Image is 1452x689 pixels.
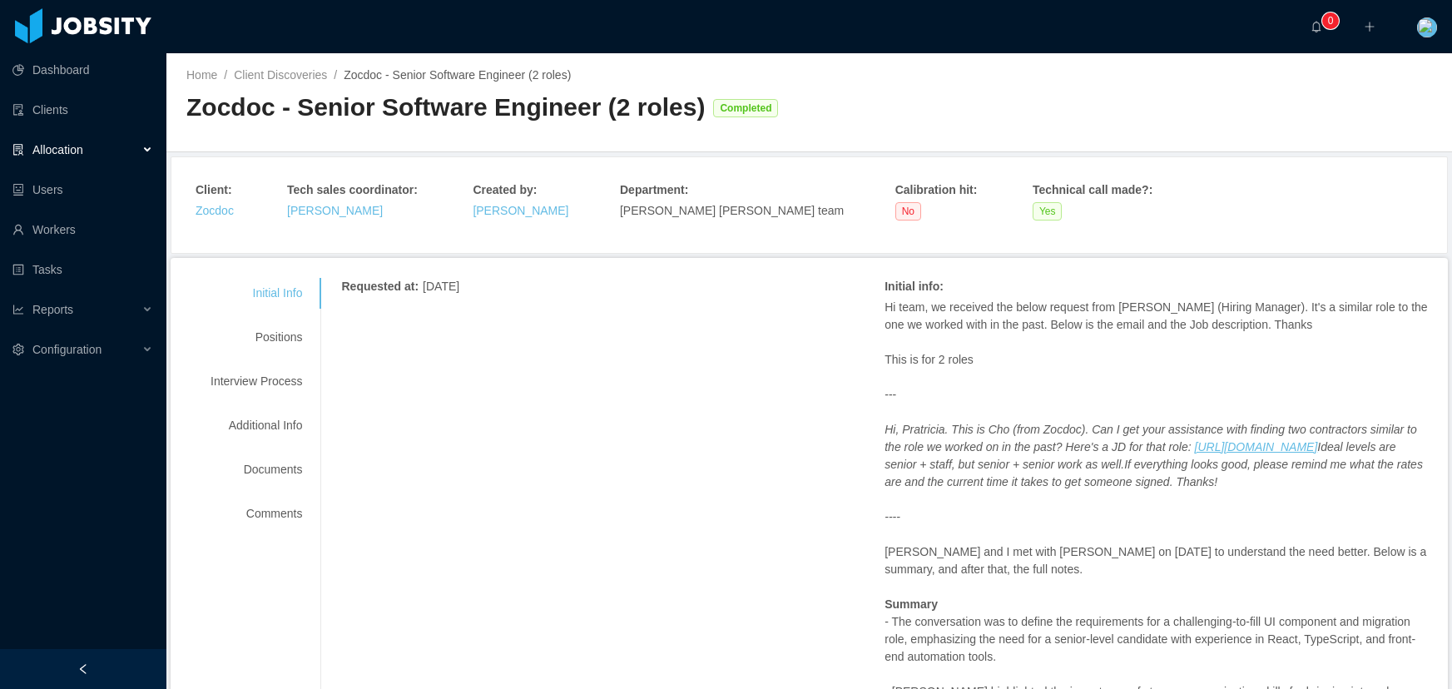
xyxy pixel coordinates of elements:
[885,597,938,611] strong: Summary
[473,183,537,196] strong: Created by :
[234,68,327,82] a: Client Discoveries
[885,299,1428,334] p: Hi team, we received the below request from [PERSON_NAME] (Hiring Manager). It's a similar role t...
[1417,17,1437,37] img: 1d261170-802c-11eb-b758-29106f463357_6063414d2c854.png
[191,366,322,397] div: Interview Process
[344,68,571,82] span: Zocdoc - Senior Software Engineer (2 roles)
[885,440,1423,488] em: Ideal levels are senior + staff, but senior + senior work as well.If everything looks good, pleas...
[1364,21,1375,32] i: icon: plus
[32,343,102,356] span: Configuration
[186,91,705,125] div: Zocdoc - Senior Software Engineer (2 roles)
[191,410,322,441] div: Additional Info
[12,144,24,156] i: icon: solution
[186,68,217,82] a: Home
[191,278,322,309] div: Initial Info
[191,322,322,353] div: Positions
[224,68,227,82] span: /
[341,280,419,293] strong: Requested at :
[191,454,322,485] div: Documents
[885,543,1428,578] p: [PERSON_NAME] and I met with [PERSON_NAME] on [DATE] to understand the need better. Below is a su...
[885,596,1428,666] p: - The conversation was to define the requirements for a challenging-to-fill UI component and migr...
[1195,440,1318,454] a: [URL][DOMAIN_NAME]
[287,204,383,217] a: [PERSON_NAME]
[473,204,568,217] a: [PERSON_NAME]
[423,280,459,293] span: [DATE]
[12,93,153,126] a: icon: auditClients
[191,498,322,529] div: Comments
[1033,183,1152,196] strong: Technical call made? :
[885,386,1428,404] p: ---
[1322,12,1339,29] sup: 0
[12,344,24,355] i: icon: setting
[885,280,944,293] strong: Initial info :
[12,253,153,286] a: icon: profileTasks
[895,183,978,196] strong: Calibration hit :
[12,53,153,87] a: icon: pie-chartDashboard
[1033,202,1063,221] span: Yes
[1311,21,1322,32] i: icon: bell
[12,304,24,315] i: icon: line-chart
[620,183,688,196] strong: Department :
[12,213,153,246] a: icon: userWorkers
[885,510,900,523] em: ----
[885,351,1428,369] p: This is for 2 roles
[620,204,844,217] span: [PERSON_NAME] [PERSON_NAME] team
[32,143,83,156] span: Allocation
[334,68,337,82] span: /
[196,183,232,196] strong: Client :
[713,99,778,117] span: Completed
[885,423,1417,454] em: Hi, Pratricia. This is Cho (from Zocdoc). Can I get your assistance with finding two contractors ...
[287,183,418,196] strong: Tech sales coordinator :
[895,202,921,221] span: No
[12,173,153,206] a: icon: robotUsers
[32,303,73,316] span: Reports
[196,204,234,217] a: Zocdoc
